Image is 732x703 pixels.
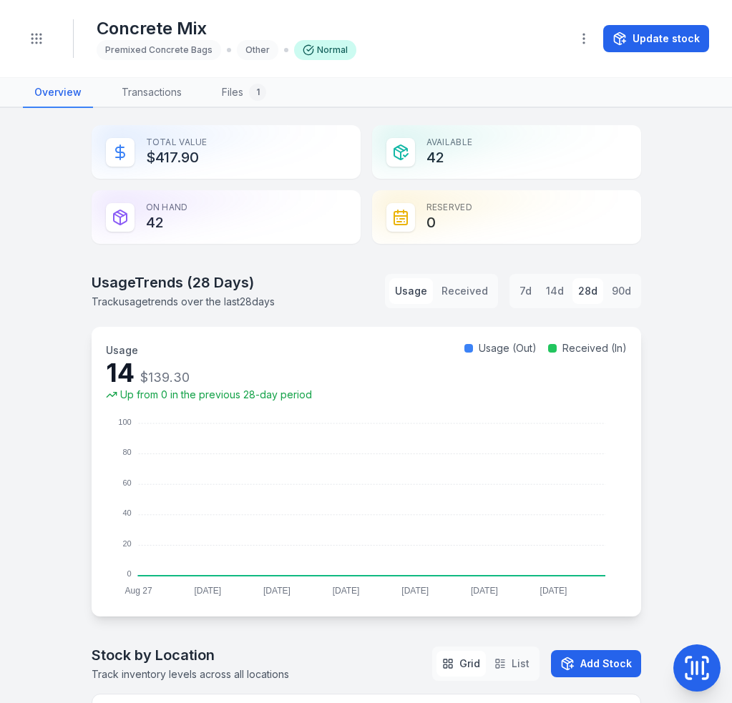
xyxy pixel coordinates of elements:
[514,278,537,304] button: 7d
[194,586,221,596] tspan: [DATE]
[122,508,131,517] tspan: 40
[97,17,356,40] h1: Concrete Mix
[551,650,641,677] button: Add Stock
[603,25,709,52] button: Update stock
[401,586,429,596] tspan: [DATE]
[572,278,603,304] button: 28d
[92,272,275,292] h2: Usage Trends ( 28 Days)
[23,25,50,52] button: Toggle navigation
[125,586,152,596] tspan: Aug 27
[332,586,359,596] tspan: [DATE]
[562,341,627,355] span: Received (In)
[92,668,289,680] span: Track inventory levels across all locations
[237,40,278,60] div: Other
[479,341,537,355] span: Usage (Out)
[210,78,278,108] a: Files1
[389,278,433,304] button: Usage
[106,358,312,388] div: 14
[540,278,570,304] button: 14d
[436,278,494,304] button: Received
[436,651,486,677] button: Grid
[118,418,131,426] tspan: 100
[122,539,131,548] tspan: 20
[92,645,289,665] h2: Stock by Location
[122,448,131,456] tspan: 80
[263,586,291,596] tspan: [DATE]
[122,478,131,487] tspan: 60
[110,78,193,108] a: Transactions
[92,295,275,308] span: Track usage trends over the last 28 days
[489,651,535,677] button: List
[540,586,567,596] tspan: [DATE]
[106,344,138,356] span: Usage
[23,78,93,108] a: Overview
[294,40,356,60] div: Normal
[105,44,213,55] span: Premixed Concrete Bags
[127,569,131,578] tspan: 0
[470,586,497,596] tspan: [DATE]
[140,370,190,385] span: $139.30
[606,278,637,304] button: 90d
[120,388,312,402] span: Up from 0 in the previous 28-day period
[249,84,266,101] div: 1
